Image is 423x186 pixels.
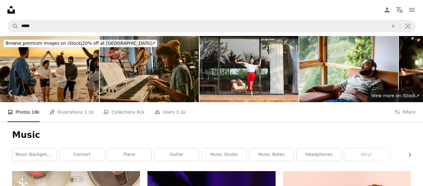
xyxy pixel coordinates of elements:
[344,148,388,161] a: vinyl
[100,36,199,102] img: Boy Focused on Playing Keyboard
[404,148,411,161] button: scroll list to the right
[400,20,415,32] button: Visual search
[60,148,104,161] a: concert
[50,102,94,122] a: Illustrations 1.1k
[137,109,145,116] span: 81k
[155,148,199,161] a: guitar
[8,20,18,32] button: Search Unsplash
[381,4,393,16] a: Log in / Sign up
[103,102,145,122] a: Collections 81k
[393,4,406,16] button: Language
[368,90,423,102] a: View more on iStock↗
[401,63,423,123] a: Next
[176,109,185,116] span: 3.1k
[386,20,400,32] button: Clear
[395,102,416,122] button: Filters
[297,148,341,161] a: headphones
[12,129,411,141] h1: Music
[406,4,418,16] button: Menu
[107,148,151,161] a: piano
[299,36,398,102] img: Peace and Quiet
[371,93,419,98] span: View more on iStock ↗
[12,148,57,161] a: music background
[199,36,299,102] img: A young girl is practicing Thai traditional dancing at home.
[6,41,155,46] span: 20% off at [GEOGRAPHIC_DATA] ↗
[155,102,185,122] a: Users 3.1k
[202,148,246,161] a: music studio
[84,109,94,116] span: 1.1k
[7,6,15,14] a: Home — Unsplash
[6,41,82,46] span: Browse premium images on iStock |
[249,148,294,161] a: music notes
[7,20,416,32] form: Find visuals sitewide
